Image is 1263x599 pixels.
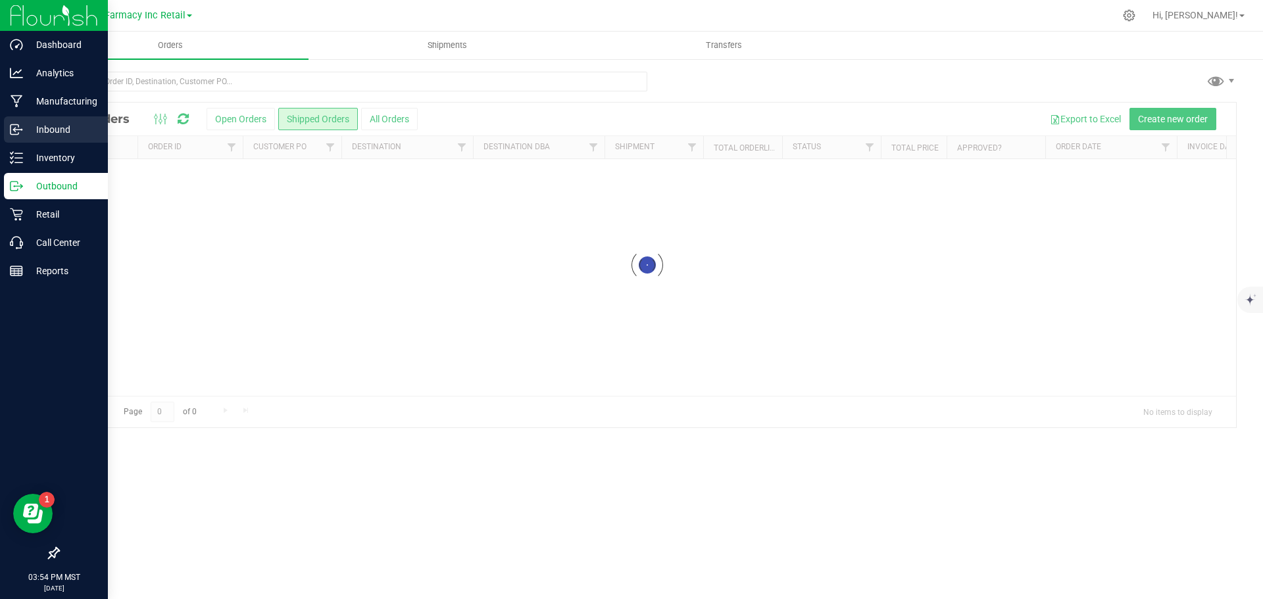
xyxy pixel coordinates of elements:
[58,72,647,91] input: Search Order ID, Destination, Customer PO...
[77,10,186,21] span: Globe Farmacy Inc Retail
[10,38,23,51] inline-svg: Dashboard
[10,95,23,108] inline-svg: Manufacturing
[1121,9,1137,22] div: Manage settings
[23,150,102,166] p: Inventory
[23,206,102,222] p: Retail
[32,32,309,59] a: Orders
[23,263,102,279] p: Reports
[10,208,23,221] inline-svg: Retail
[309,32,585,59] a: Shipments
[10,236,23,249] inline-svg: Call Center
[23,37,102,53] p: Dashboard
[10,180,23,193] inline-svg: Outbound
[585,32,862,59] a: Transfers
[10,264,23,277] inline-svg: Reports
[23,122,102,137] p: Inbound
[39,492,55,508] iframe: Resource center unread badge
[6,571,102,583] p: 03:54 PM MST
[1152,10,1238,20] span: Hi, [PERSON_NAME]!
[688,39,760,51] span: Transfers
[23,178,102,194] p: Outbound
[10,123,23,136] inline-svg: Inbound
[410,39,485,51] span: Shipments
[23,65,102,81] p: Analytics
[23,93,102,109] p: Manufacturing
[10,151,23,164] inline-svg: Inventory
[23,235,102,251] p: Call Center
[6,583,102,593] p: [DATE]
[140,39,201,51] span: Orders
[13,494,53,533] iframe: Resource center
[10,66,23,80] inline-svg: Analytics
